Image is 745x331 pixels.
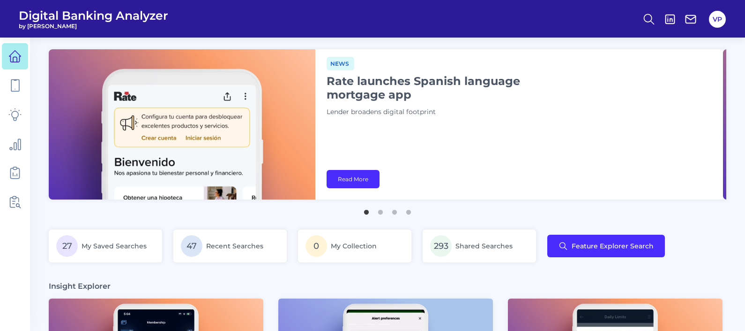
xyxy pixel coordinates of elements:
button: 3 [390,205,399,215]
img: bannerImg [49,49,315,200]
span: Digital Banking Analyzer [19,8,168,23]
button: 1 [362,205,371,215]
span: My Saved Searches [82,242,147,250]
span: by [PERSON_NAME] [19,23,168,30]
a: 0My Collection [298,230,411,262]
a: 27My Saved Searches [49,230,162,262]
h3: Insight Explorer [49,281,111,291]
span: 293 [430,235,452,257]
button: 2 [376,205,385,215]
button: Feature Explorer Search [547,235,665,257]
span: Shared Searches [455,242,513,250]
span: 47 [181,235,202,257]
span: Feature Explorer Search [572,242,654,250]
span: My Collection [331,242,377,250]
button: 4 [404,205,413,215]
h1: Rate launches Spanish language mortgage app [327,74,561,101]
span: News [327,57,354,70]
a: News [327,59,354,68]
button: VP [709,11,726,28]
a: 47Recent Searches [173,230,287,262]
span: Recent Searches [206,242,263,250]
a: Read More [327,170,380,188]
span: 0 [305,235,327,257]
p: Lender broadens digital footprint [327,107,561,117]
span: 27 [56,235,78,257]
a: 293Shared Searches [423,230,536,262]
